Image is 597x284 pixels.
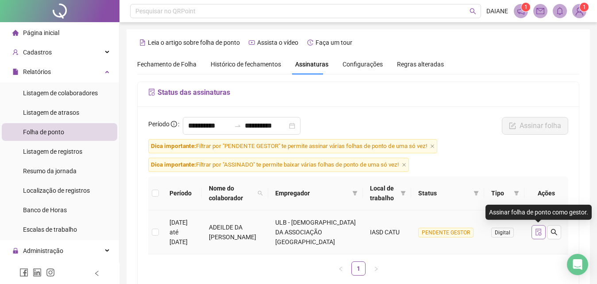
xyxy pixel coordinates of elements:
span: Filtrar por "ASSINADO" te permite baixar várias folhas de ponto de uma só vez! [148,158,409,172]
span: 1 [524,4,528,10]
span: Configurações [343,61,383,67]
span: Fechamento de Folha [137,61,196,68]
span: PENDENTE GESTOR [418,228,474,237]
span: history [307,39,313,46]
span: mail [536,7,544,15]
span: search [258,191,263,196]
span: Resumo da jornada [23,167,77,175]
span: Status [418,188,470,198]
span: info-circle [171,121,177,127]
span: Regras alteradas [397,61,444,67]
span: Listagem de atrasos [23,109,79,116]
li: Página anterior [334,261,348,276]
span: file-sync [148,89,155,96]
sup: 1 [521,3,530,12]
span: linkedin [33,268,42,277]
span: bell [556,7,564,15]
span: Assista o vídeo [257,39,298,46]
span: Administração [23,247,63,254]
td: IASD CATU [363,210,411,254]
span: right [374,266,379,272]
span: filter [401,191,406,196]
span: Assinaturas [295,61,328,67]
span: search [470,8,476,15]
button: left [334,261,348,276]
span: youtube [249,39,255,46]
span: Escalas de trabalho [23,226,77,233]
span: close [430,144,435,148]
span: Local de trabalho [370,183,397,203]
sup: Atualize o seu contato no menu Meus Dados [580,3,589,12]
span: Dica importante: [151,161,196,168]
span: Digital [491,228,514,237]
span: Listagem de registros [23,148,82,155]
span: filter [514,191,519,196]
span: Nome do colaborador [209,183,254,203]
div: Open Intercom Messenger [567,254,588,275]
span: Cadastros [23,49,52,56]
span: file-text [139,39,146,46]
span: Histórico de fechamentos [211,61,281,68]
button: right [369,261,383,276]
span: Página inicial [23,29,59,36]
td: ADEILDE DA [PERSON_NAME] [202,210,268,254]
span: swap-right [234,122,241,129]
li: Próxima página [369,261,383,276]
span: Dica importante: [151,143,196,149]
a: 1 [352,262,365,275]
span: lock [12,248,19,254]
span: notification [517,7,525,15]
span: filter [350,187,359,200]
span: filter [399,182,408,205]
span: file-done [535,229,542,236]
th: Período [162,176,202,210]
span: filter [512,187,521,200]
span: Período [148,121,169,128]
span: filter [472,187,481,200]
div: Assinar folha de ponto como gestor. [485,205,592,220]
td: [DATE] até [DATE] [162,210,202,254]
th: Ações [524,176,568,210]
span: Leia o artigo sobre folha de ponto [148,39,240,46]
span: Banco de Horas [23,206,67,214]
span: user-add [12,49,19,55]
span: Localização de registros [23,187,90,194]
span: left [338,266,343,272]
span: close [402,163,406,167]
span: Relatórios [23,68,51,75]
span: facebook [19,268,28,277]
span: filter [474,191,479,196]
li: 1 [351,261,366,276]
button: Assinar folha [502,117,568,135]
span: home [12,30,19,36]
span: filter [352,191,358,196]
span: DAIANE [486,6,508,16]
span: Filtrar por "PENDENTE GESTOR" te permite assinar várias folhas de ponto de uma só vez! [148,139,437,153]
span: to [234,122,241,129]
span: search [256,182,265,205]
h5: Status das assinaturas [148,87,568,98]
span: search [551,229,558,236]
span: left [94,270,100,276]
img: 67176 [573,4,586,18]
span: Tipo [491,188,510,198]
span: file [12,69,19,75]
span: Faça um tour [316,39,352,46]
span: Folha de ponto [23,128,64,136]
span: Listagem de colaboradores [23,89,98,97]
span: Empregador [275,188,349,198]
td: ULB - [DEMOGRAPHIC_DATA] DA ASSOCIAÇÃO [GEOGRAPHIC_DATA] [268,210,363,254]
span: 1 [583,4,586,10]
span: instagram [46,268,55,277]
